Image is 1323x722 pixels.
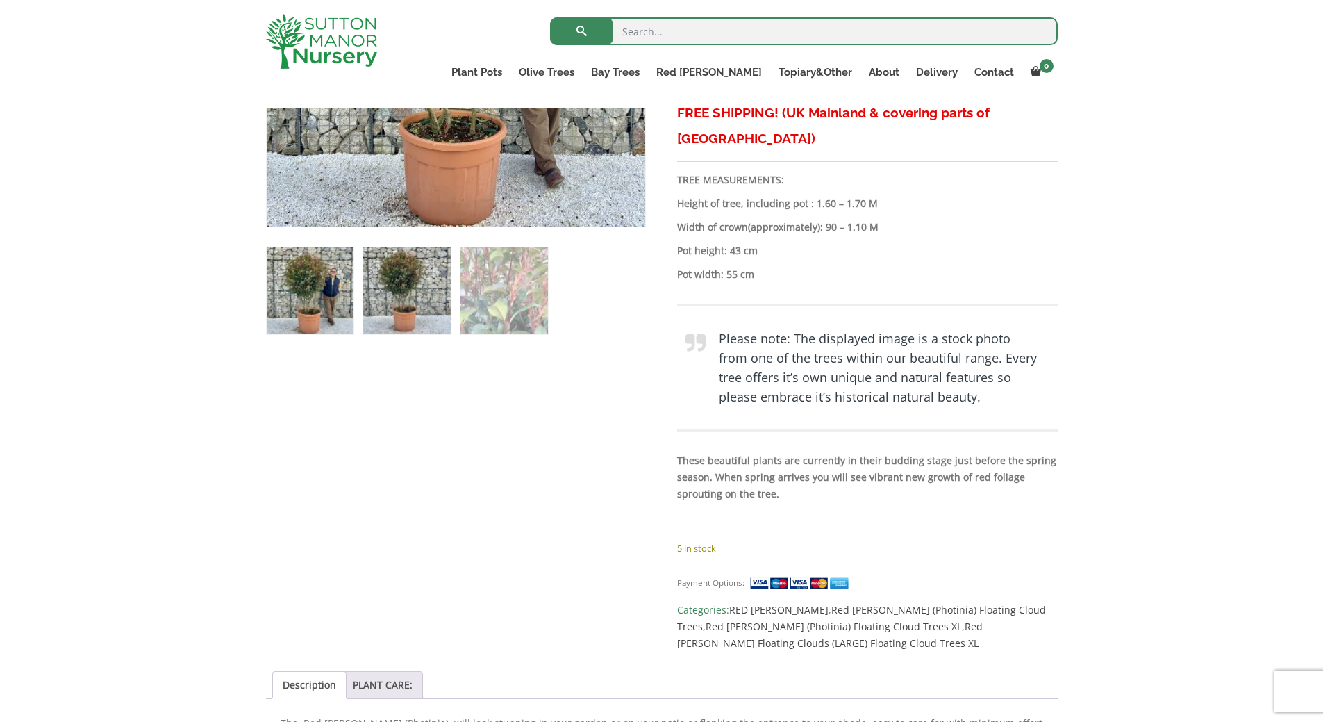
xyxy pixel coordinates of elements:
img: payment supported [749,576,854,591]
a: RED [PERSON_NAME] [729,603,829,616]
b: Height of tree, including pot : 1.60 – 1.70 M [677,197,878,210]
strong: Pot width: 55 cm [677,268,754,281]
strong: Width of crown : 90 – 1.10 M [677,220,879,233]
span: 0 [1040,59,1054,73]
img: Photinia Red Robin Floating Cloud Tree 1.60 - 1.70 M (LARGE) - Image 2 [363,247,450,334]
img: logo [266,14,377,69]
img: Photinia Red Robin Floating Cloud Tree 1.60 - 1.70 M (LARGE) [267,247,353,334]
strong: Pot height: 43 cm [677,244,758,257]
strong: These beautiful plants are currently in their budding stage just before the spring season. When s... [677,454,1056,500]
input: Search... [550,17,1058,45]
a: Topiary&Other [770,63,860,82]
p: 5 in stock [677,540,1057,557]
a: Olive Trees [510,63,583,82]
a: PLANT CARE: [353,672,413,698]
strong: Please note: The displayed image is a stock photo from one of the trees within our beautiful rang... [719,330,1037,405]
a: About [860,63,908,82]
a: Bay Trees [583,63,648,82]
small: Payment Options: [677,577,744,588]
a: Description [283,672,336,698]
a: Red [PERSON_NAME] (Photinia) Floating Cloud Trees [677,603,1046,633]
img: Photinia Red Robin Floating Cloud Tree 1.60 - 1.70 M (LARGE) - Image 3 [460,247,547,334]
a: Red [PERSON_NAME] [648,63,770,82]
b: (approximately) [748,220,820,233]
span: Categories: , , , [677,602,1057,652]
strong: TREE MEASUREMENTS: [677,173,784,186]
a: Red [PERSON_NAME] (Photinia) Floating Cloud Trees XL [706,620,962,633]
a: Contact [966,63,1022,82]
a: Delivery [908,63,966,82]
a: Plant Pots [443,63,510,82]
h3: FREE SHIPPING! (UK Mainland & covering parts of [GEOGRAPHIC_DATA]) [677,100,1057,151]
a: 0 [1022,63,1058,82]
